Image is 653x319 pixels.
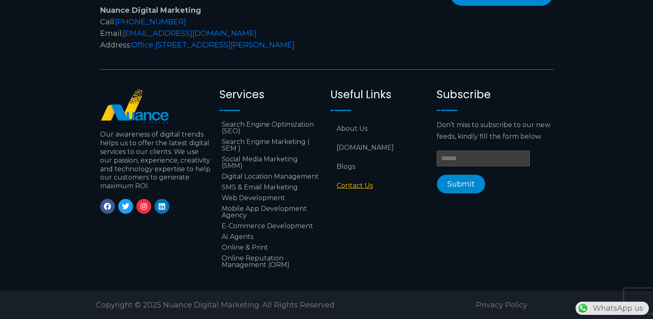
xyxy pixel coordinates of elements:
[220,182,322,193] a: SMS & Email Marketing
[131,40,295,50] a: Office [STREET_ADDRESS][PERSON_NAME]
[576,302,590,315] img: WhatsApp
[576,304,649,313] a: WhatsAppWhatsApp us
[96,300,335,310] span: Copyright © 2025 Nuance Digital Marketing. All Rights Reserved
[220,193,322,203] a: Web Development
[476,300,527,310] a: Privacy Policy
[220,242,322,253] a: Online & Print
[220,203,322,221] a: Mobile App Development Agency
[437,88,553,101] h2: Subscribe
[100,6,201,15] strong: Nuance Digital Marketing
[220,221,322,232] a: E-Commerce Development
[100,5,323,51] div: Call: Email: Address:
[576,302,649,315] div: WhatsApp us
[220,171,322,182] a: Digital Location Management
[220,137,322,154] a: Search Engine Marketing ( SEM )
[220,154,322,171] a: Social Media Marketing (SMM)
[220,88,322,101] h2: Services
[123,29,257,38] a: [EMAIL_ADDRESS][DOMAIN_NAME]
[220,119,322,137] a: Search Engine Optimization (SEO)
[220,232,322,242] a: AI Agents
[220,253,322,270] a: Online Reputation Management (ORM)
[330,138,428,157] a: [DOMAIN_NAME]
[330,157,428,176] a: Blogs
[330,88,428,101] h2: Useful Links
[437,175,485,194] button: Submit
[100,130,212,191] p: Our awareness of digital trends helps us to offer the latest digital services to our clients. We ...
[437,119,553,142] p: Don’t miss to subscribe to our new feeds, kindly fill the form below.
[330,176,428,195] a: Contact Us
[330,119,428,138] a: About Us
[115,17,186,26] a: [PHONE_NUMBER]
